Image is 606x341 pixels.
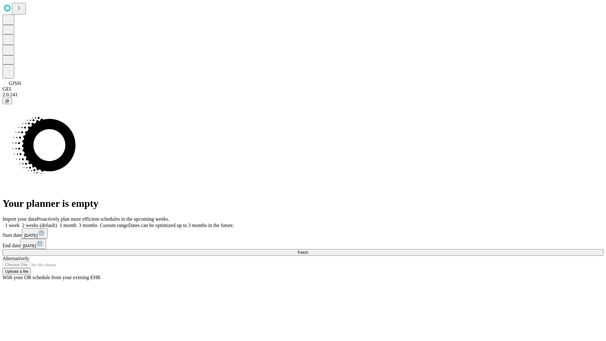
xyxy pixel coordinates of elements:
span: 1 week [5,223,20,228]
button: Fetch [3,249,603,256]
span: GJSH [9,81,21,86]
div: Start date [3,228,603,239]
span: Alternatively [3,256,29,261]
div: GEI [3,86,603,92]
div: End date [3,239,603,249]
span: Import your data [3,216,37,222]
span: [DATE] [23,243,36,248]
span: [DATE] [24,233,38,238]
span: Dates can be optimized up to 3 months in the future. [128,223,234,228]
span: 3 months [79,223,98,228]
button: [DATE] [22,228,48,239]
button: @ [3,98,12,104]
span: Proactively plan more efficient schedules in the upcoming weeks. [37,216,169,222]
div: 2.0.241 [3,92,603,98]
span: Fetch [298,250,308,255]
button: Upload a file [3,268,31,275]
span: With your OR schedule from your existing EHR [3,275,100,280]
span: 2 weeks (default) [22,223,57,228]
span: 1 month [60,223,76,228]
button: [DATE] [20,239,46,249]
span: Custom range [100,223,128,228]
span: @ [5,99,9,103]
h1: Your planner is empty [3,198,603,209]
